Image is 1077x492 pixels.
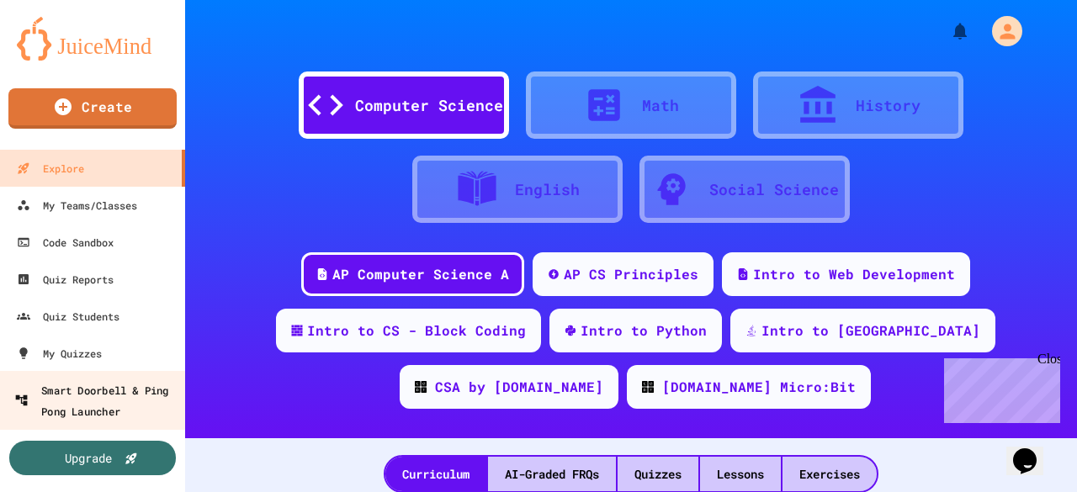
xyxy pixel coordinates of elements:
div: Chat with us now!Close [7,7,116,107]
div: AP Computer Science A [332,264,509,284]
div: Math [642,94,679,117]
div: History [856,94,920,117]
div: Upgrade [65,449,112,467]
div: English [515,178,580,201]
div: Intro to Python [581,320,707,341]
div: Curriculum [385,457,486,491]
img: CODE_logo_RGB.png [642,381,654,393]
iframe: chat widget [937,352,1060,423]
div: AP CS Principles [564,264,698,284]
a: Create [8,88,177,129]
div: Lessons [700,457,781,491]
img: logo-orange.svg [17,17,168,61]
div: My Teams/Classes [17,195,137,215]
div: Exercises [783,457,877,491]
div: My Quizzes [17,343,102,363]
div: Computer Science [355,94,503,117]
div: Social Science [709,178,839,201]
iframe: chat widget [1006,425,1060,475]
div: Intro to [GEOGRAPHIC_DATA] [761,320,980,341]
div: AI-Graded FRQs [488,457,616,491]
div: Explore [17,158,84,178]
img: CODE_logo_RGB.png [415,381,427,393]
div: Code Sandbox [17,232,114,252]
div: [DOMAIN_NAME] Micro:Bit [662,377,856,397]
div: Quiz Reports [17,269,114,289]
div: My Notifications [919,17,974,45]
div: Quizzes [618,457,698,491]
div: Smart Doorbell & Ping Pong Launcher [14,379,181,421]
div: Intro to CS - Block Coding [307,320,526,341]
div: CSA by [DOMAIN_NAME] [435,377,603,397]
div: Quiz Students [17,306,119,326]
div: Intro to Web Development [753,264,955,284]
div: My Account [974,12,1027,50]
